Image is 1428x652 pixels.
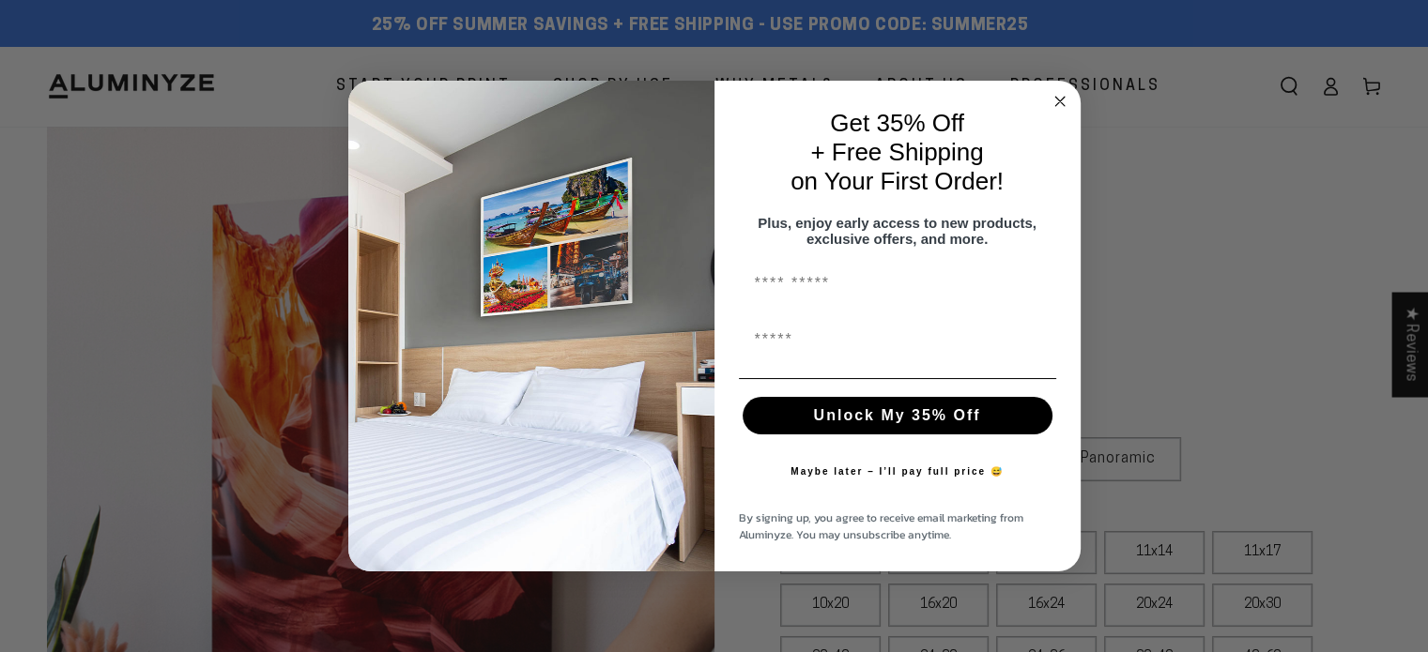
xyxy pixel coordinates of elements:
span: Plus, enjoy early access to new products, exclusive offers, and more. [758,215,1036,247]
span: By signing up, you agree to receive email marketing from Aluminyze. You may unsubscribe anytime. [739,509,1023,543]
button: Unlock My 35% Off [743,397,1052,434]
img: underline [739,378,1056,379]
button: Close dialog [1049,90,1071,113]
span: Get 35% Off [830,109,964,137]
span: on Your First Order! [791,167,1004,195]
span: + Free Shipping [810,138,983,166]
img: 728e4f65-7e6c-44e2-b7d1-0292a396982f.jpeg [348,81,714,572]
button: Maybe later – I’ll pay full price 😅 [781,453,1013,491]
